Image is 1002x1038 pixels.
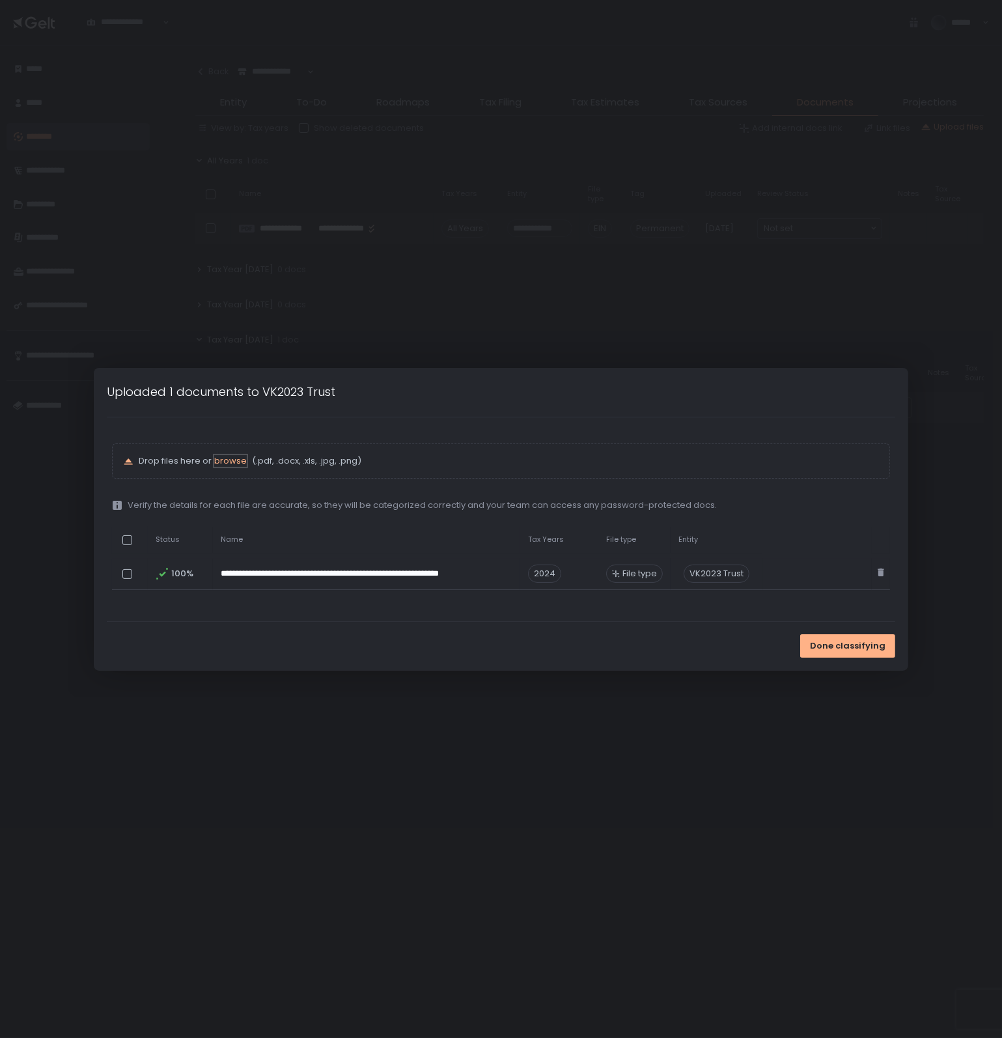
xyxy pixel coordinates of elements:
[528,565,561,583] span: 2024
[810,640,885,652] span: Done classifying
[606,535,636,544] span: File type
[678,535,698,544] span: Entity
[800,634,895,658] button: Done classifying
[528,535,564,544] span: Tax Years
[128,499,717,511] span: Verify the details for each file are accurate, so they will be categorized correctly and your tea...
[214,455,247,467] span: browse
[249,455,361,467] span: (.pdf, .docx, .xls, .jpg, .png)
[156,535,180,544] span: Status
[221,535,243,544] span: Name
[139,455,880,467] p: Drop files here or
[214,455,247,467] button: browse
[107,383,335,400] h1: Uploaded 1 documents to VK2023 Trust
[622,568,657,580] span: File type
[171,568,192,580] span: 100%
[684,565,749,583] div: VK2023 Trust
